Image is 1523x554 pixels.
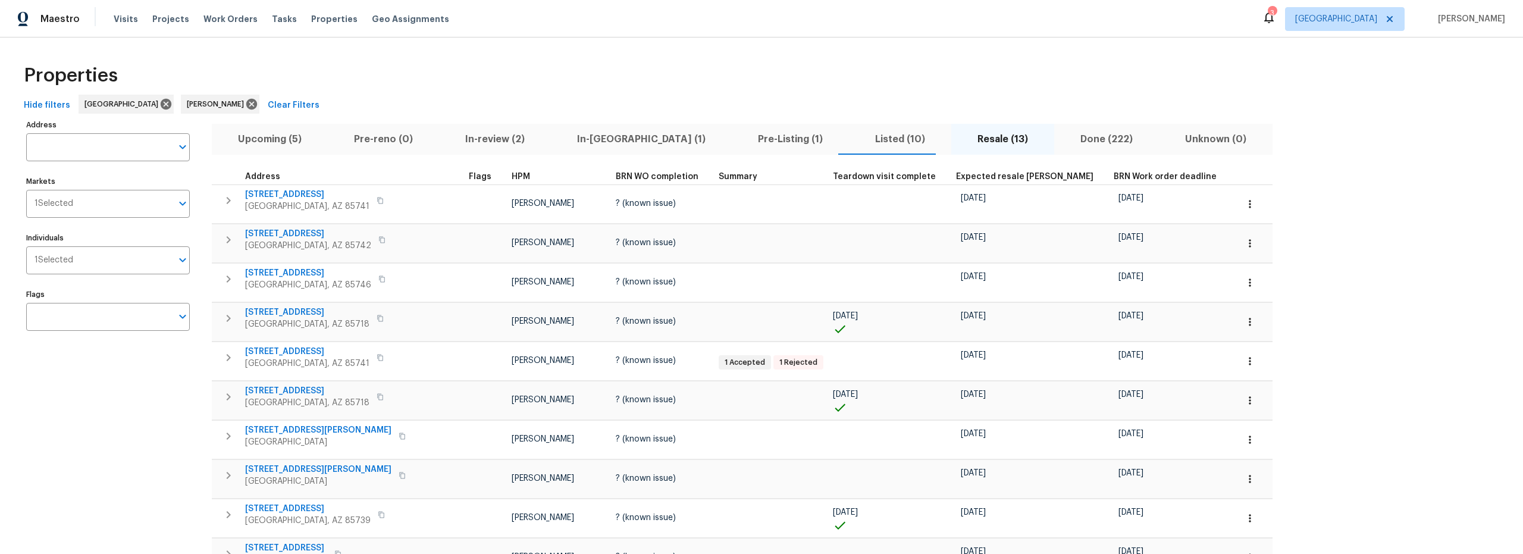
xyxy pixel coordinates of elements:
button: Open [174,252,191,268]
span: HPM [512,173,530,181]
div: [GEOGRAPHIC_DATA] [79,95,174,114]
span: Address [245,173,280,181]
span: [DATE] [961,469,986,477]
span: [PERSON_NAME] [512,514,574,522]
span: [GEOGRAPHIC_DATA], AZ 85718 [245,397,369,409]
span: Upcoming (5) [219,131,321,148]
span: [GEOGRAPHIC_DATA], AZ 85741 [245,201,369,212]
span: [GEOGRAPHIC_DATA] [245,436,391,448]
span: [PERSON_NAME] [512,278,574,286]
span: [GEOGRAPHIC_DATA] [84,98,163,110]
span: BRN Work order deadline [1114,173,1217,181]
div: 3 [1268,7,1276,19]
span: [GEOGRAPHIC_DATA], AZ 85742 [245,240,371,252]
span: [DATE] [1118,508,1143,517]
span: [DATE] [1118,469,1143,477]
span: [STREET_ADDRESS] [245,228,371,240]
span: [DATE] [961,430,986,438]
span: [DATE] [1118,390,1143,399]
span: ? (known issue) [616,356,676,365]
span: [DATE] [833,312,858,320]
button: Hide filters [19,95,75,117]
span: ? (known issue) [616,239,676,247]
button: Open [174,195,191,212]
span: [DATE] [961,194,986,202]
span: [DATE] [1118,194,1143,202]
span: [PERSON_NAME] [512,317,574,325]
span: Summary [719,173,757,181]
span: [GEOGRAPHIC_DATA] [245,475,391,487]
span: 1 Rejected [775,358,822,368]
div: [PERSON_NAME] [181,95,259,114]
span: In-[GEOGRAPHIC_DATA] (1) [558,131,725,148]
span: ? (known issue) [616,435,676,443]
span: [PERSON_NAME] [512,474,574,483]
span: [DATE] [1118,233,1143,242]
span: ? (known issue) [616,514,676,522]
span: Pre-reno (0) [335,131,432,148]
span: Pre-Listing (1) [739,131,842,148]
span: 1 Selected [35,255,73,265]
span: [DATE] [1118,273,1143,281]
span: [STREET_ADDRESS] [245,189,369,201]
span: 1 Accepted [720,358,770,368]
span: Maestro [40,13,80,25]
span: ? (known issue) [616,396,676,404]
span: Hide filters [24,98,70,113]
label: Address [26,121,190,129]
span: [DATE] [961,273,986,281]
button: Open [174,308,191,325]
span: [GEOGRAPHIC_DATA], AZ 85746 [245,279,371,291]
span: [DATE] [961,312,986,320]
span: [PERSON_NAME] [512,435,574,443]
span: [STREET_ADDRESS][PERSON_NAME] [245,424,391,436]
span: [GEOGRAPHIC_DATA], AZ 85739 [245,515,371,527]
span: [STREET_ADDRESS] [245,267,371,279]
span: Flags [469,173,491,181]
button: Open [174,139,191,155]
span: Projects [152,13,189,25]
span: [PERSON_NAME] [512,356,574,365]
span: [GEOGRAPHIC_DATA], AZ 85741 [245,358,369,370]
span: [STREET_ADDRESS] [245,385,369,397]
span: Geo Assignments [372,13,449,25]
span: ? (known issue) [616,474,676,483]
label: Individuals [26,234,190,242]
span: [DATE] [1118,351,1143,359]
span: Listed (10) [856,131,944,148]
span: [STREET_ADDRESS] [245,503,371,515]
span: Work Orders [203,13,258,25]
span: [STREET_ADDRESS] [245,346,369,358]
span: [DATE] [961,233,986,242]
span: ? (known issue) [616,278,676,286]
span: Tasks [272,15,297,23]
span: [DATE] [961,508,986,517]
span: Visits [114,13,138,25]
span: Unknown (0) [1166,131,1265,148]
span: Teardown visit complete [833,173,936,181]
span: Properties [24,70,118,82]
span: Expected resale [PERSON_NAME] [956,173,1093,181]
span: [PERSON_NAME] [512,199,574,208]
span: [PERSON_NAME] [1433,13,1505,25]
span: In-review (2) [446,131,544,148]
span: [STREET_ADDRESS] [245,542,327,554]
span: [DATE] [961,351,986,359]
span: [DATE] [833,390,858,399]
span: Resale (13) [958,131,1047,148]
span: [PERSON_NAME] [187,98,249,110]
span: [GEOGRAPHIC_DATA], AZ 85718 [245,318,369,330]
span: [GEOGRAPHIC_DATA] [1295,13,1377,25]
span: [STREET_ADDRESS] [245,306,369,318]
span: BRN WO completion [616,173,698,181]
span: ? (known issue) [616,199,676,208]
span: ? (known issue) [616,317,676,325]
span: [STREET_ADDRESS][PERSON_NAME] [245,464,391,475]
label: Flags [26,291,190,298]
span: [PERSON_NAME] [512,239,574,247]
span: [DATE] [961,390,986,399]
span: [DATE] [833,508,858,517]
span: [DATE] [1118,430,1143,438]
button: Clear Filters [263,95,324,117]
label: Markets [26,178,190,185]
